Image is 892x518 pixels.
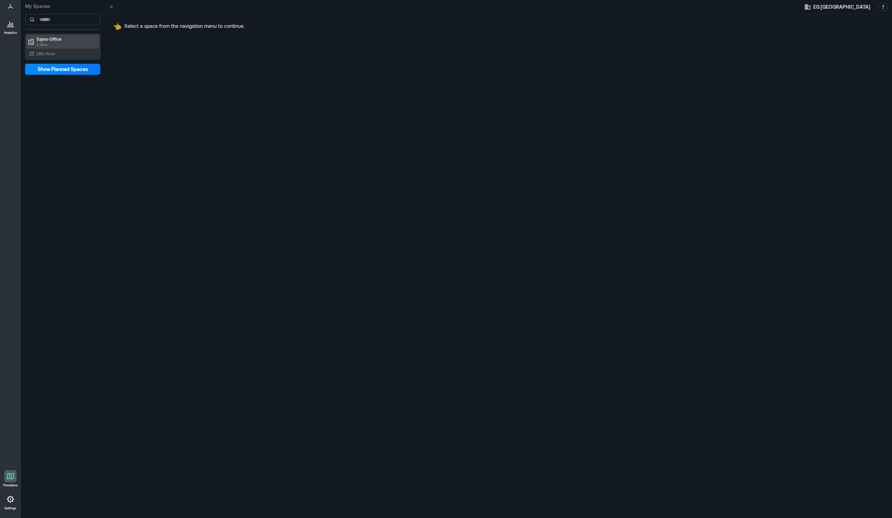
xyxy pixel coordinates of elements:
a: Floorplans [1,468,20,489]
a: Analytics [2,15,19,37]
p: Analytics [4,31,17,35]
p: 16th Floor [36,51,55,56]
a: Settings [2,491,19,512]
p: Floorplans [3,483,18,487]
p: Select a space from the navigation menu to continue. [124,23,245,30]
p: Settings [5,506,16,510]
p: 1 Floor [37,42,95,47]
span: pointing left [113,22,122,30]
span: EG [GEOGRAPHIC_DATA] [813,3,870,10]
button: EG [GEOGRAPHIC_DATA] [802,1,872,13]
span: Show Planned Spaces [38,66,88,73]
button: Show Planned Spaces [25,64,100,75]
p: My Spaces [25,3,100,10]
p: Espoo Office [37,36,95,42]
